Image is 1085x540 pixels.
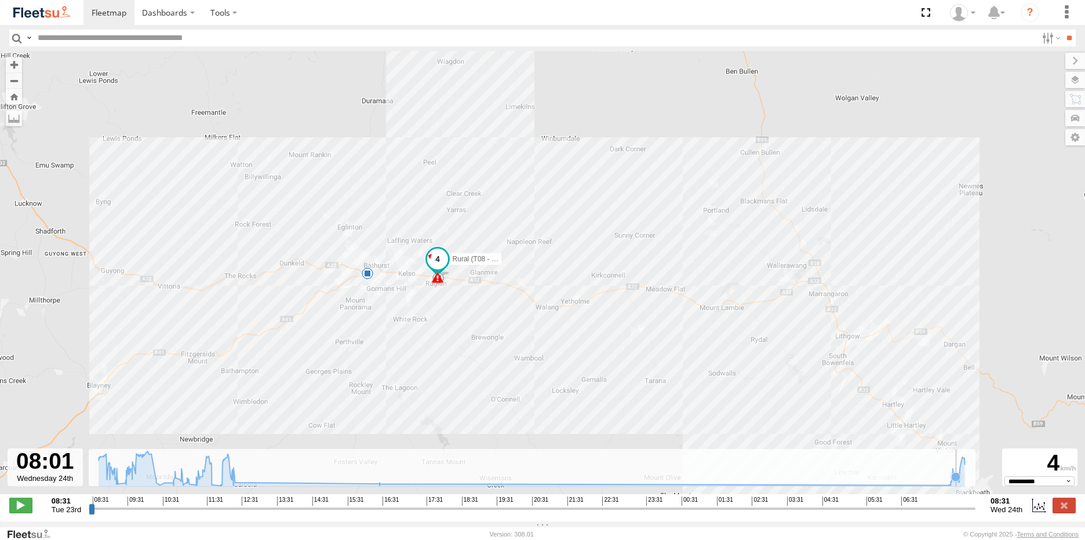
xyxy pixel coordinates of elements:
[1021,3,1039,22] i: ?
[453,255,551,263] span: Rural (T08 - [PERSON_NAME])
[6,89,22,104] button: Zoom Home
[1053,498,1076,513] label: Close
[207,497,223,506] span: 11:31
[991,497,1022,505] strong: 08:31
[242,497,258,506] span: 12:31
[6,110,22,126] label: Measure
[717,497,733,506] span: 01:31
[822,497,839,506] span: 04:31
[24,30,34,46] label: Search Query
[9,498,32,513] label: Play/Stop
[52,497,81,505] strong: 08:31
[567,497,584,506] span: 21:31
[163,497,179,506] span: 10:31
[277,497,293,506] span: 13:31
[646,497,662,506] span: 23:31
[128,497,144,506] span: 09:31
[12,5,72,20] img: fleetsu-logo-horizontal.svg
[991,505,1022,514] span: Wed 24th Sep 2025
[312,497,329,506] span: 14:31
[348,497,364,506] span: 15:31
[383,497,399,506] span: 16:31
[6,72,22,89] button: Zoom out
[752,497,768,506] span: 02:31
[682,497,698,506] span: 00:31
[6,57,22,72] button: Zoom in
[946,4,980,21] div: Matt Smith
[901,497,917,506] span: 06:31
[6,528,60,540] a: Visit our Website
[1017,531,1079,538] a: Terms and Conditions
[866,497,883,506] span: 05:31
[787,497,803,506] span: 03:31
[532,497,548,506] span: 20:31
[602,497,618,506] span: 22:31
[490,531,534,538] div: Version: 308.01
[963,531,1079,538] div: © Copyright 2025 -
[427,497,443,506] span: 17:31
[1037,30,1062,46] label: Search Filter Options
[93,497,109,506] span: 08:31
[1065,129,1085,145] label: Map Settings
[1004,450,1076,476] div: 4
[497,497,513,506] span: 19:31
[52,505,81,514] span: Tue 23rd Sep 2025
[462,497,478,506] span: 18:31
